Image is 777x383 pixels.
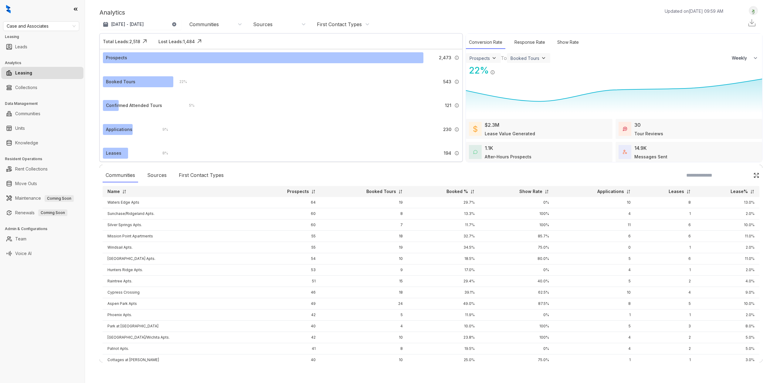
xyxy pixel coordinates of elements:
img: sorting [686,189,691,194]
li: Move Outs [1,178,83,190]
img: Info [454,103,459,108]
td: 0% [480,309,554,321]
li: Maintenance [1,192,83,204]
div: 9 % [156,126,168,133]
img: Click Icon [140,37,149,46]
td: 5 [554,253,635,264]
div: Prospects [470,56,490,61]
button: Weekly [728,53,762,64]
h3: Resident Operations [5,156,85,162]
td: 11.7% [408,219,479,231]
td: 60 [248,208,321,219]
div: Leases [106,150,121,157]
a: Voice AI [15,247,32,260]
li: Collections [1,81,83,94]
td: 13.0% [696,197,759,208]
td: 2 [636,332,696,343]
td: 2.0% [696,264,759,276]
h3: Leasing [5,34,85,40]
td: 85.7% [480,231,554,242]
h3: Data Management [5,101,85,106]
li: Leads [1,41,83,53]
p: [DATE] - [DATE] [111,21,144,27]
td: Mission Point Apartments [103,231,248,242]
td: 1 [636,264,696,276]
div: First Contact Types [176,168,227,182]
td: 40 [248,354,321,366]
td: Silver Springs Apts. [103,219,248,231]
img: Info [454,55,459,60]
p: Show Rate [519,188,542,195]
img: Click Icon [195,37,204,46]
li: Knowledge [1,137,83,149]
li: Units [1,122,83,134]
span: 543 [443,78,451,85]
p: Leases [669,188,684,195]
div: 1.1K [485,144,493,152]
div: 30 [634,121,641,129]
td: 11.9% [408,309,479,321]
td: 34.5% [408,242,479,253]
img: TotalFum [623,150,627,154]
td: 40 [248,321,321,332]
span: Weekly [732,55,750,61]
td: 8 [554,298,635,309]
div: Booked Tours [511,56,539,61]
div: Total Leads: 2,518 [103,38,140,45]
td: Raintree Apts. [103,276,248,287]
td: 4 [636,287,696,298]
td: 18 [321,231,408,242]
td: 19 [321,197,408,208]
td: Patriot Apts. [103,343,248,354]
td: 4 [554,264,635,276]
img: AfterHoursConversations [473,150,477,154]
div: Communities [189,21,219,28]
td: 4.0% [696,276,759,287]
p: Prospects [287,188,309,195]
div: 8 % [156,150,168,157]
td: 54 [248,253,321,264]
p: Analytics [100,8,125,17]
a: Communities [15,108,40,120]
td: 100% [480,219,554,231]
li: Renewals [1,207,83,219]
td: 1 [636,208,696,219]
a: Leads [15,41,27,53]
td: 60 [248,219,321,231]
td: 39.1% [408,287,479,298]
td: 7 [321,219,408,231]
td: 9 [321,264,408,276]
img: UserAvatar [749,8,758,14]
h3: Admin & Configurations [5,226,85,232]
td: 5.0% [696,343,759,354]
td: 10 [554,287,635,298]
td: 0% [480,343,554,354]
div: Sources [253,21,273,28]
img: Info [454,79,459,84]
li: Team [1,233,83,245]
td: 1 [636,354,696,366]
span: 2,473 [439,54,451,61]
td: 41 [248,343,321,354]
td: 49.0% [408,298,479,309]
p: Booked Tours [366,188,396,195]
div: 22 % [466,64,489,77]
li: Rent Collections [1,163,83,175]
td: 8 [636,197,696,208]
td: Phoenix Apts. [103,309,248,321]
td: 42 [248,309,321,321]
div: Show Rate [554,36,582,49]
td: 55 [248,242,321,253]
div: 5 % [183,102,195,109]
td: 29.4% [408,276,479,287]
img: sorting [626,189,631,194]
td: 13.3% [408,208,479,219]
td: 6 [554,231,635,242]
td: 75.0% [480,354,554,366]
img: sorting [311,189,316,194]
td: 1 [636,242,696,253]
a: Units [15,122,25,134]
td: 0 [554,242,635,253]
td: 42 [248,332,321,343]
img: Click Icon [495,64,504,74]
